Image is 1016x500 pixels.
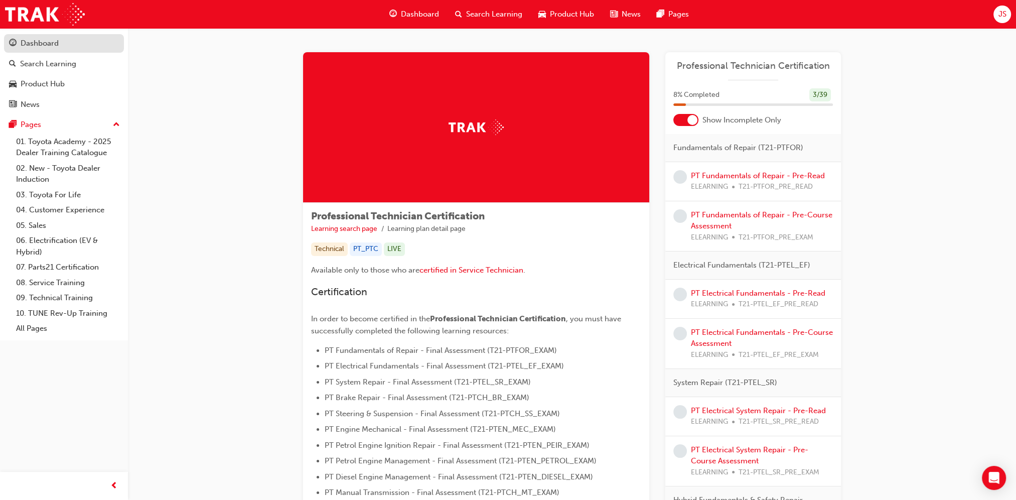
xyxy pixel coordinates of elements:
[673,444,687,458] span: learningRecordVerb_NONE-icon
[739,416,819,428] span: T21-PTEL_SR_PRE_READ
[12,187,124,203] a: 03. Toyota For Life
[691,349,728,361] span: ELEARNING
[4,115,124,134] button: Pages
[739,232,813,243] span: T21-PTFOR_PRE_EXAM
[4,95,124,114] a: News
[4,75,124,93] a: Product Hub
[325,409,560,418] span: PT Steering & Suspension - Final Assessment (T21-PTCH_SS_EXAM)
[673,377,777,389] span: System Repair (T21-PTEL_SR)
[673,260,810,271] span: Electrical Fundamentals (T21-PTEL_EF)
[466,9,522,20] span: Search Learning
[610,8,618,21] span: news-icon
[691,289,825,298] a: PT Electrical Fundamentals - Pre-Read
[449,119,504,135] img: Trak
[673,60,833,72] a: Professional Technician Certification
[673,89,719,101] span: 8 % Completed
[691,328,833,348] a: PT Electrical Fundamentals - Pre-Course Assessment
[21,78,65,90] div: Product Hub
[12,306,124,321] a: 10. TUNE Rev-Up Training
[430,314,566,323] span: Professional Technician Certification
[21,119,41,131] div: Pages
[702,114,781,126] span: Show Incomplete Only
[12,260,124,275] a: 07. Parts21 Certification
[311,242,348,256] div: Technical
[649,4,697,25] a: pages-iconPages
[389,8,397,21] span: guage-icon
[384,242,405,256] div: LIVE
[4,32,124,115] button: DashboardSearch LearningProduct HubNews
[673,288,687,301] span: learningRecordVerb_NONE-icon
[325,425,556,434] span: PT Engine Mechanical - Final Assessment (T21-PTEN_MEC_EXAM)
[12,321,124,336] a: All Pages
[657,8,664,21] span: pages-icon
[673,327,687,340] span: learningRecordVerb_NONE-icon
[9,120,17,130] span: pages-icon
[325,361,564,370] span: PT Electrical Fundamentals - Final Assessment (T21-PTEL_EF_EXAM)
[982,466,1006,490] div: Open Intercom Messenger
[325,346,557,355] span: PT Fundamentals of Repair - Final Assessment (T21-PTFOR_EXAM)
[311,286,367,298] span: Certification
[419,266,523,275] a: certified in Service Technician
[12,202,124,218] a: 04. Customer Experience
[691,445,808,466] a: PT Electrical System Repair - Pre-Course Assessment
[523,266,525,275] span: .
[311,210,485,222] span: Professional Technician Certification
[455,8,462,21] span: search-icon
[325,472,593,481] span: PT Diesel Engine Management - Final Assessment (T21-PTEN_DIESEL_EXAM)
[325,378,531,387] span: PT System Repair - Final Assessment (T21-PTEL_SR_EXAM)
[691,416,728,428] span: ELEARNING
[311,314,623,335] span: , you must have successfully completed the following learning resources:
[325,456,597,465] span: PT Petrol Engine Management - Final Assessment (T21-PTEN_PETROL_EXAM)
[673,405,687,419] span: learningRecordVerb_NONE-icon
[447,4,530,25] a: search-iconSearch Learning
[739,299,818,310] span: T21-PTEL_EF_PRE_READ
[739,467,819,478] span: T21-PTEL_SR_PRE_EXAM
[9,60,16,69] span: search-icon
[691,406,826,415] a: PT Electrical System Repair - Pre-Read
[691,171,825,180] a: PT Fundamentals of Repair - Pre-Read
[550,9,594,20] span: Product Hub
[691,467,728,478] span: ELEARNING
[691,181,728,193] span: ELEARNING
[387,223,466,235] li: Learning plan detail page
[9,39,17,48] span: guage-icon
[110,480,118,492] span: prev-icon
[668,9,689,20] span: Pages
[311,314,430,323] span: In order to become certified in the
[311,266,419,275] span: Available only to those who are
[350,242,382,256] div: PT_PTC
[739,181,813,193] span: T21-PTFOR_PRE_READ
[311,224,377,233] a: Learning search page
[673,142,803,154] span: Fundamentals of Repair (T21-PTFOR)
[381,4,447,25] a: guage-iconDashboard
[691,299,728,310] span: ELEARNING
[673,170,687,184] span: learningRecordVerb_NONE-icon
[12,233,124,260] a: 06. Electrification (EV & Hybrid)
[9,100,17,109] span: news-icon
[21,38,59,49] div: Dashboard
[325,393,529,402] span: PT Brake Repair - Final Assessment (T21-PTCH_BR_EXAM)
[12,275,124,291] a: 08. Service Training
[602,4,649,25] a: news-iconNews
[401,9,439,20] span: Dashboard
[998,9,1006,20] span: JS
[691,210,832,231] a: PT Fundamentals of Repair - Pre-Course Assessment
[12,290,124,306] a: 09. Technical Training
[530,4,602,25] a: car-iconProduct Hub
[21,99,40,110] div: News
[325,441,590,450] span: PT Petrol Engine Ignition Repair - Final Assessment (T21-PTEN_PEIR_EXAM)
[739,349,819,361] span: T21-PTEL_EF_PRE_EXAM
[12,134,124,161] a: 01. Toyota Academy - 2025 Dealer Training Catalogue
[809,88,831,102] div: 3 / 39
[113,118,120,132] span: up-icon
[4,55,124,73] a: Search Learning
[12,161,124,187] a: 02. New - Toyota Dealer Induction
[325,488,559,497] span: PT Manual Transmission - Final Assessment (T21-PTCH_MT_EXAM)
[9,80,17,89] span: car-icon
[20,58,76,70] div: Search Learning
[5,3,85,26] img: Trak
